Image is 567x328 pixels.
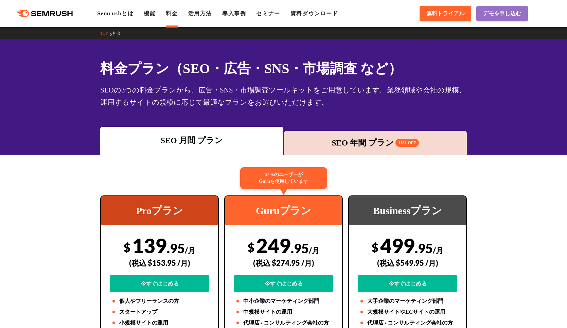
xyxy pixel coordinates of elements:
li: 中小企業のマーケティング部門 [234,297,333,305]
div: SEOの3つの料金プランから、広告・SNS・市場調査ツールキットをご用意しています。業務領域や会社の規模、運用するサイトの規模に応じて最適なプランをお選びいただけます。 [100,84,467,108]
li: 中規模サイトの運用 [234,308,333,316]
div: 249 [234,234,333,292]
a: 導入事例 [222,11,246,16]
div: 499 [358,234,457,292]
a: デモを申し込む [476,6,528,21]
span: .95 [291,240,309,256]
a: 今すぐはじめる [358,275,457,292]
a: 資料ダウンロード [290,11,338,16]
div: SEO 年間 プラン [287,137,464,149]
div: Guruプラン [225,196,342,225]
div: 67%のユーザーが Guruを使用しています [240,167,327,189]
span: 16% OFF [395,139,419,147]
a: 今すぐはじめる [234,275,333,292]
div: (税込 $549.95 /月) [358,251,457,275]
li: 大規模サイトやECサイトの運用 [358,308,457,316]
li: 代理店 / コンサルティング会社の方 [234,319,333,327]
a: 今すぐはじめる [110,275,209,292]
a: 料金 [166,11,178,16]
li: 代理店 / コンサルティング会社の方 [358,319,457,327]
span: 無料トライアル [426,10,464,17]
a: 料金 [113,31,126,36]
div: SEO 月間 プラン [104,134,280,146]
li: 大手企業のマーケティング部門 [358,297,457,305]
div: Proプラン [101,196,218,225]
h1: 料金プラン（SEO・広告・SNS・市場調査 など） [100,58,467,79]
span: $ [124,240,130,254]
li: 小規模サイトの運用 [110,319,209,327]
span: .95 [167,240,185,256]
div: 139 [110,234,209,292]
a: セミナー [256,11,280,16]
span: $ [372,240,378,254]
a: Semrushとは [97,11,134,16]
span: .95 [415,240,433,256]
span: /月 [185,246,195,255]
li: スタートアップ [110,308,209,316]
div: (税込 $274.95 /月) [234,251,333,275]
a: 無料トライアル [420,6,471,21]
li: 個人やフリーランスの方 [110,297,209,305]
span: /月 [309,246,319,255]
a: TOP [100,31,113,36]
a: 活用方法 [188,11,212,16]
span: $ [248,240,254,254]
span: デモを申し込む [483,10,521,17]
div: (税込 $153.95 /月) [110,251,209,275]
div: Businessプラン [349,196,466,225]
a: 機能 [144,11,156,16]
span: /月 [433,246,443,255]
